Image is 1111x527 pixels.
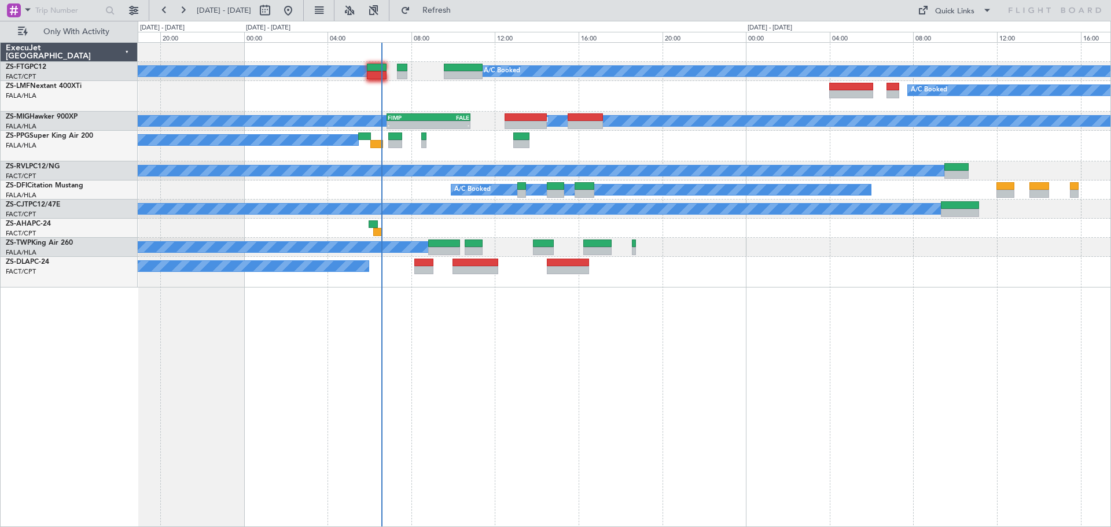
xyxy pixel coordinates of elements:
[6,259,30,266] span: ZS-DLA
[6,267,36,276] a: FACT/CPT
[6,91,36,100] a: FALA/HLA
[6,239,73,246] a: ZS-TWPKing Air 260
[6,182,83,189] a: ZS-DFICitation Mustang
[160,32,244,42] div: 20:00
[428,121,469,128] div: -
[6,220,32,227] span: ZS-AHA
[140,23,185,33] div: [DATE] - [DATE]
[454,181,491,198] div: A/C Booked
[830,32,914,42] div: 04:00
[6,113,78,120] a: ZS-MIGHawker 900XP
[997,32,1081,42] div: 12:00
[197,5,251,16] span: [DATE] - [DATE]
[6,229,36,238] a: FACT/CPT
[13,23,126,41] button: Only With Activity
[6,220,51,227] a: ZS-AHAPC-24
[395,1,465,20] button: Refresh
[6,172,36,180] a: FACT/CPT
[935,6,974,17] div: Quick Links
[246,23,290,33] div: [DATE] - [DATE]
[388,114,429,121] div: FIMP
[6,191,36,200] a: FALA/HLA
[6,83,30,90] span: ZS-LMF
[6,210,36,219] a: FACT/CPT
[6,259,49,266] a: ZS-DLAPC-24
[6,113,30,120] span: ZS-MIG
[495,32,579,42] div: 12:00
[748,23,792,33] div: [DATE] - [DATE]
[328,32,411,42] div: 04:00
[428,114,469,121] div: FALE
[6,201,60,208] a: ZS-CJTPC12/47E
[30,28,122,36] span: Only With Activity
[6,163,29,170] span: ZS-RVL
[6,64,46,71] a: ZS-FTGPC12
[388,121,429,128] div: -
[579,32,663,42] div: 16:00
[411,32,495,42] div: 08:00
[746,32,830,42] div: 00:00
[244,32,328,42] div: 00:00
[413,6,461,14] span: Refresh
[6,163,60,170] a: ZS-RVLPC12/NG
[6,248,36,257] a: FALA/HLA
[6,132,93,139] a: ZS-PPGSuper King Air 200
[912,1,998,20] button: Quick Links
[35,2,102,19] input: Trip Number
[6,182,27,189] span: ZS-DFI
[484,62,520,80] div: A/C Booked
[6,122,36,131] a: FALA/HLA
[6,141,36,150] a: FALA/HLA
[6,72,36,81] a: FACT/CPT
[6,132,30,139] span: ZS-PPG
[6,83,82,90] a: ZS-LMFNextant 400XTi
[913,32,997,42] div: 08:00
[6,239,31,246] span: ZS-TWP
[911,82,947,99] div: A/C Booked
[663,32,746,42] div: 20:00
[6,64,30,71] span: ZS-FTG
[6,201,28,208] span: ZS-CJT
